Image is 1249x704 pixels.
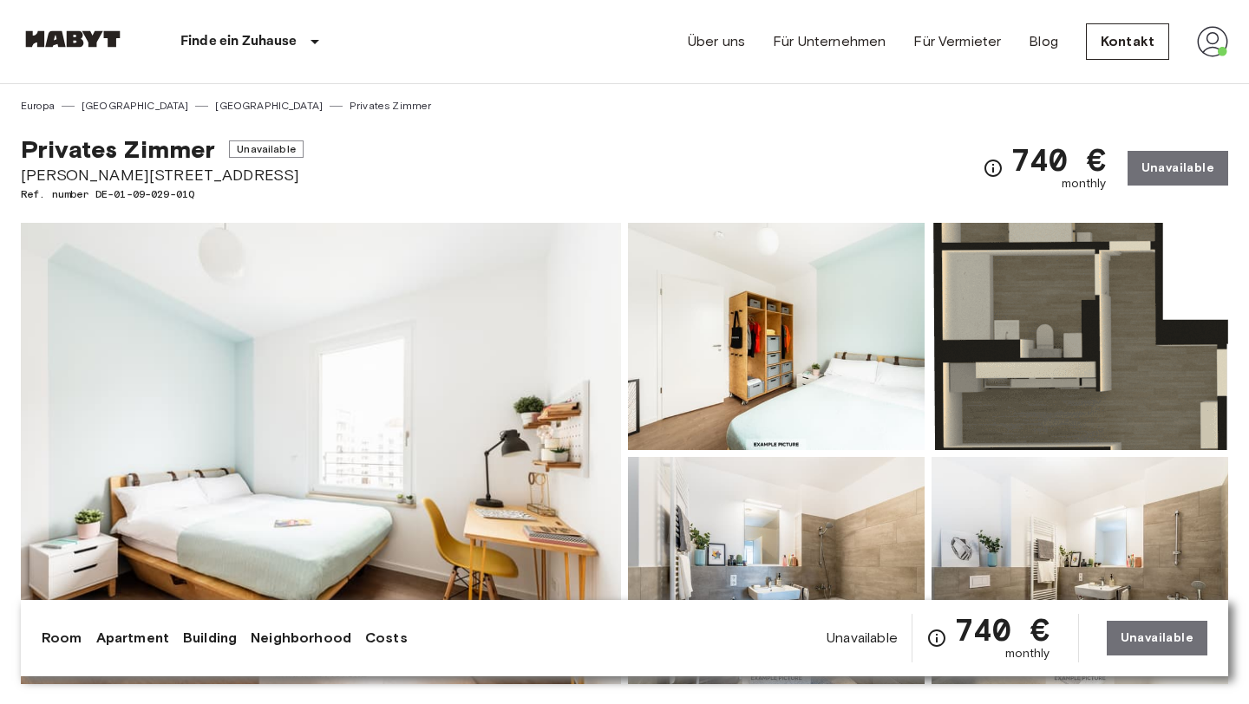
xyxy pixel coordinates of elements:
span: 740 € [954,614,1050,645]
a: Für Unternehmen [773,31,886,52]
img: Picture of unit DE-01-09-029-01Q [628,223,925,450]
svg: Check cost overview for full price breakdown. Please note that discounts apply to new joiners onl... [983,158,1004,179]
img: Marketing picture of unit DE-01-09-029-01Q [21,223,621,684]
a: Für Vermieter [913,31,1001,52]
span: Unavailable [827,629,898,648]
a: Neighborhood [251,628,351,649]
span: Privates Zimmer [21,134,215,164]
a: Privates Zimmer [350,98,431,114]
img: Habyt [21,30,125,48]
span: [PERSON_NAME][STREET_ADDRESS] [21,164,304,186]
svg: Check cost overview for full price breakdown. Please note that discounts apply to new joiners onl... [926,628,947,649]
a: Über uns [688,31,745,52]
img: avatar [1197,26,1228,57]
img: Picture of unit DE-01-09-029-01Q [932,457,1228,684]
p: Finde ein Zuhause [180,31,298,52]
span: Unavailable [229,140,304,158]
span: monthly [1062,175,1107,192]
span: monthly [1005,645,1050,662]
a: Blog [1029,31,1058,52]
a: Building [183,628,237,649]
a: Room [42,628,82,649]
span: 740 € [1010,144,1107,175]
img: Picture of unit DE-01-09-029-01Q [628,457,925,684]
a: Europa [21,98,55,114]
a: [GEOGRAPHIC_DATA] [215,98,323,114]
a: Costs [365,628,408,649]
img: Picture of unit DE-01-09-029-01Q [932,223,1228,450]
a: Kontakt [1086,23,1169,60]
span: Ref. number DE-01-09-029-01Q [21,186,304,202]
a: [GEOGRAPHIC_DATA] [82,98,189,114]
a: Apartment [96,628,169,649]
